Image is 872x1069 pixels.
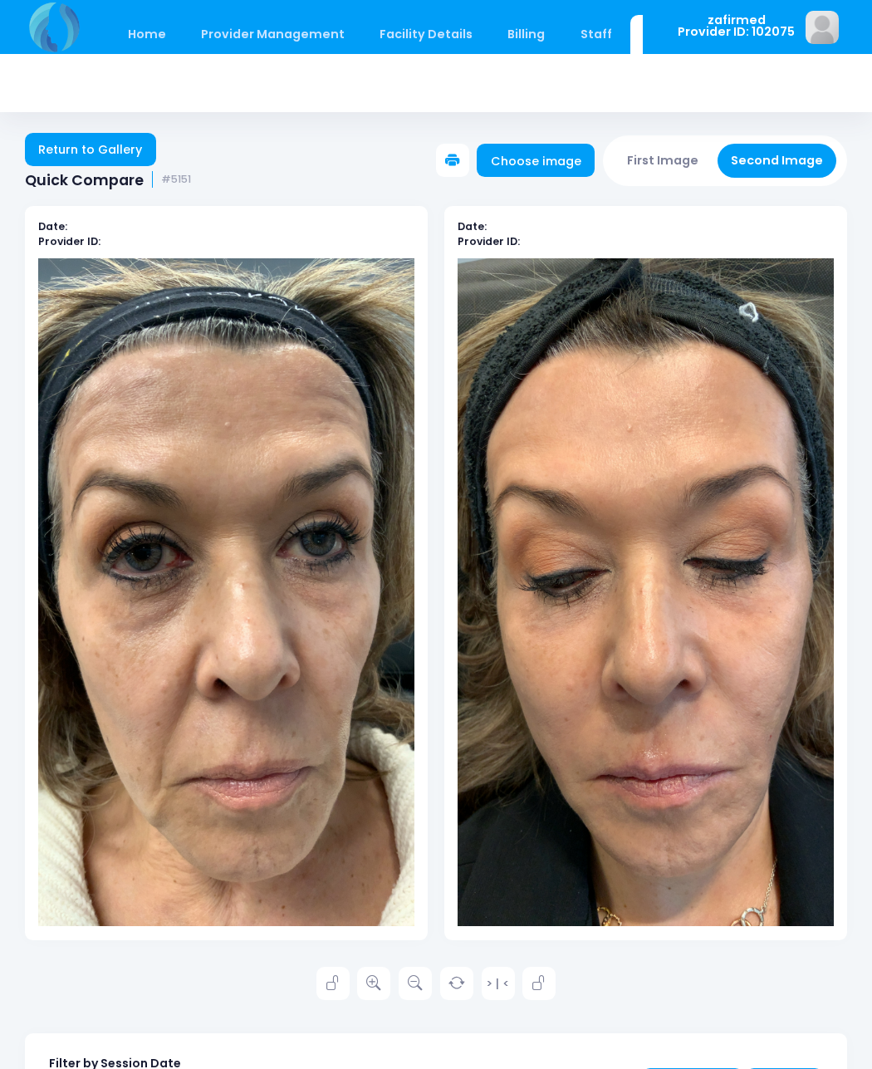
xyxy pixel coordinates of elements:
small: #5151 [161,174,191,186]
b: Provider ID: [458,234,520,248]
a: Search [630,15,708,54]
span: zafirmed Provider ID: 102075 [678,14,795,38]
a: Billing [492,15,561,54]
span: Quick Compare [25,171,144,189]
button: First Image [614,144,713,178]
button: Second Image [718,144,837,178]
a: > | < [482,967,515,1000]
b: Provider ID: [38,234,100,248]
img: image [806,11,839,44]
b: Date: [38,219,67,233]
b: Date: [458,219,487,233]
img: compare-img1 [38,258,414,927]
a: Return to Gallery [25,133,156,166]
a: Facility Details [364,15,489,54]
img: compare-img2 [458,258,834,927]
a: Choose image [477,144,595,177]
a: Home [111,15,182,54]
a: Provider Management [184,15,360,54]
a: Staff [564,15,628,54]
